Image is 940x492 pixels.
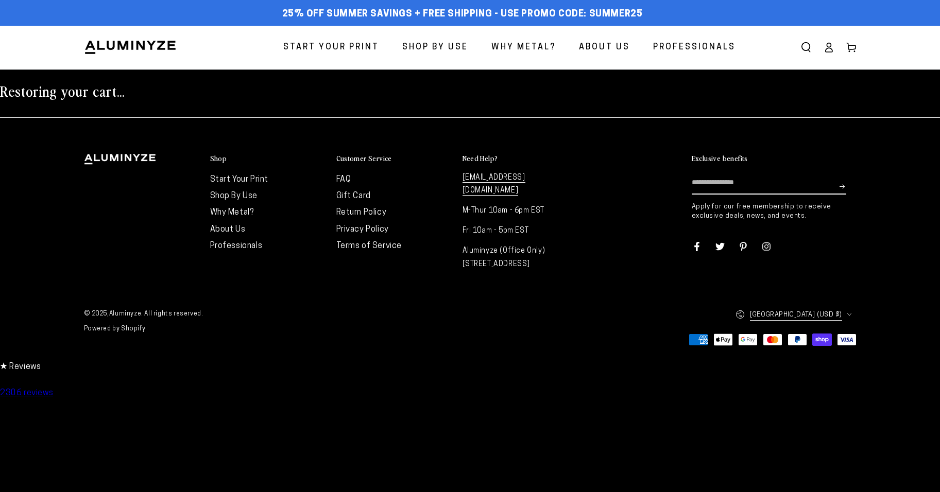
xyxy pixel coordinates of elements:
[276,34,387,61] a: Start Your Print
[336,225,389,234] a: Privacy Policy
[282,9,643,20] span: 25% off Summer Savings + Free Shipping - Use Promo Code: SUMMER25
[395,34,476,61] a: Shop By Use
[491,40,556,55] span: Why Metal?
[692,202,857,221] p: Apply for our free membership to receive exclusive deals, news, and events.
[463,244,578,270] p: Aluminyze (Office Only) [STREET_ADDRESS]
[653,40,736,55] span: Professionals
[210,154,227,163] h2: Shop
[840,171,846,202] button: Subscribe
[645,34,743,61] a: Professionals
[283,40,379,55] span: Start Your Print
[84,326,146,332] a: Powered by Shopify
[210,154,326,164] summary: Shop
[750,309,842,321] span: [GEOGRAPHIC_DATA] (USD $)
[336,175,351,184] a: FAQ
[336,192,371,200] a: Gift Card
[210,175,269,184] a: Start Your Print
[463,174,525,196] a: [EMAIL_ADDRESS][DOMAIN_NAME]
[210,192,258,200] a: Shop By Use
[692,154,857,164] summary: Exclusive benefits
[736,304,857,326] button: [GEOGRAPHIC_DATA] (USD $)
[463,204,578,217] p: M-Thur 10am - 6pm EST
[210,242,263,250] a: Professionals
[336,154,452,164] summary: Customer Service
[336,154,392,163] h2: Customer Service
[84,40,177,55] img: Aluminyze
[463,154,578,164] summary: Need Help?
[336,208,387,217] a: Return Policy
[210,208,254,217] a: Why Metal?
[402,40,468,55] span: Shop By Use
[571,34,638,61] a: About Us
[84,307,470,322] small: © 2025, . All rights reserved.
[579,40,630,55] span: About Us
[463,154,498,163] h2: Need Help?
[463,224,578,237] p: Fri 10am - 5pm EST
[210,225,246,234] a: About Us
[336,242,402,250] a: Terms of Service
[692,154,748,163] h2: Exclusive benefits
[109,311,141,317] a: Aluminyze
[795,36,817,59] summary: Search our site
[484,34,563,61] a: Why Metal?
